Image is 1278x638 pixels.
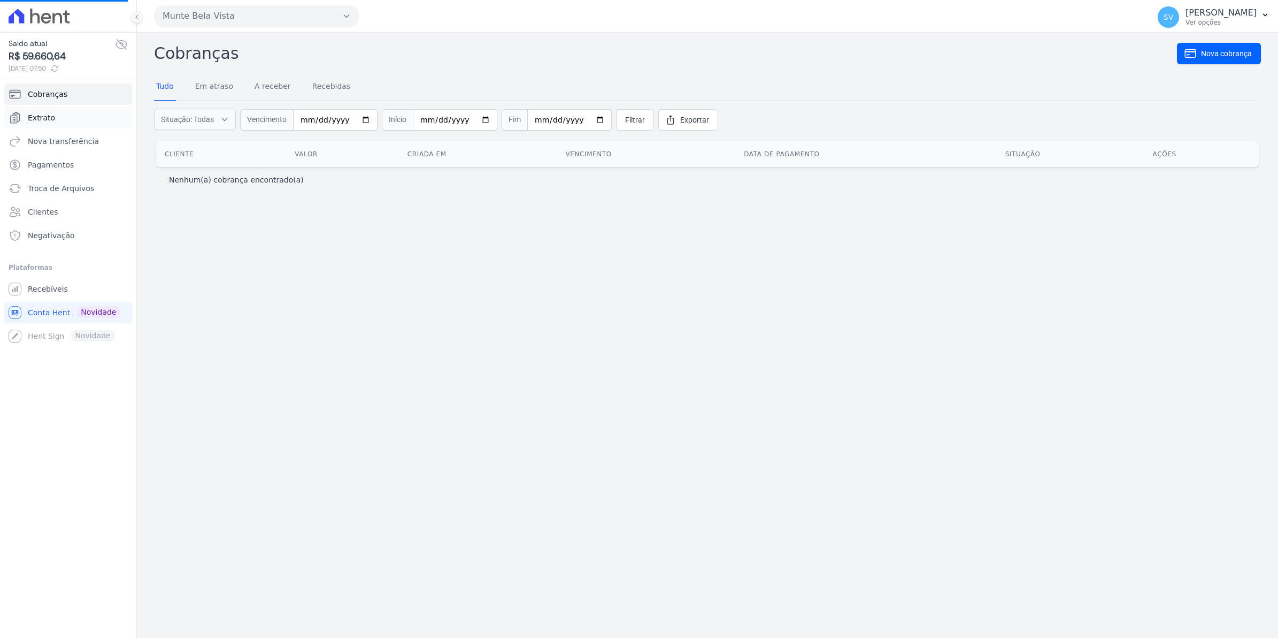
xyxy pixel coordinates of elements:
span: Saldo atual [9,38,115,49]
th: Data de pagamento [735,141,996,167]
span: Nova cobrança [1201,48,1252,59]
a: Cobranças [4,83,132,105]
p: Ver opções [1185,18,1257,27]
th: Ações [1144,141,1259,167]
a: Nova transferência [4,131,132,152]
a: Filtrar [616,109,654,131]
a: Nova cobrança [1177,43,1261,64]
a: Em atraso [193,73,235,101]
a: Conta Hent Novidade [4,302,132,323]
a: Extrato [4,107,132,128]
div: Plataformas [9,261,128,274]
span: Recebíveis [28,284,68,294]
span: Novidade [76,306,120,318]
span: Situação: Todas [161,114,214,125]
span: Exportar [680,115,709,125]
button: Munte Bela Vista [154,5,359,27]
a: Recebíveis [4,278,132,300]
span: Cobranças [28,89,67,100]
button: Situação: Todas [154,109,236,130]
a: Negativação [4,225,132,246]
span: R$ 59.660,64 [9,49,115,64]
span: Clientes [28,207,58,217]
a: A receber [252,73,293,101]
h2: Cobranças [154,41,1177,65]
span: SV [1164,13,1173,21]
span: Fim [502,109,527,131]
a: Pagamentos [4,154,132,176]
a: Exportar [658,109,718,131]
a: Troca de Arquivos [4,178,132,199]
span: Nova transferência [28,136,99,147]
th: Vencimento [557,141,735,167]
span: [DATE] 07:50 [9,64,115,73]
span: Vencimento [240,109,293,131]
span: Extrato [28,112,55,123]
p: [PERSON_NAME] [1185,7,1257,18]
a: Recebidas [310,73,353,101]
span: Conta Hent [28,307,70,318]
p: Nenhum(a) cobrança encontrado(a) [169,174,304,185]
button: SV [PERSON_NAME] Ver opções [1149,2,1278,32]
th: Valor [286,141,399,167]
th: Situação [997,141,1144,167]
a: Tudo [154,73,176,101]
span: Filtrar [625,115,645,125]
a: Clientes [4,201,132,223]
th: Criada em [399,141,557,167]
nav: Sidebar [9,83,128,347]
span: Troca de Arquivos [28,183,94,194]
span: Início [382,109,413,131]
th: Cliente [156,141,286,167]
span: Pagamentos [28,159,74,170]
span: Negativação [28,230,75,241]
